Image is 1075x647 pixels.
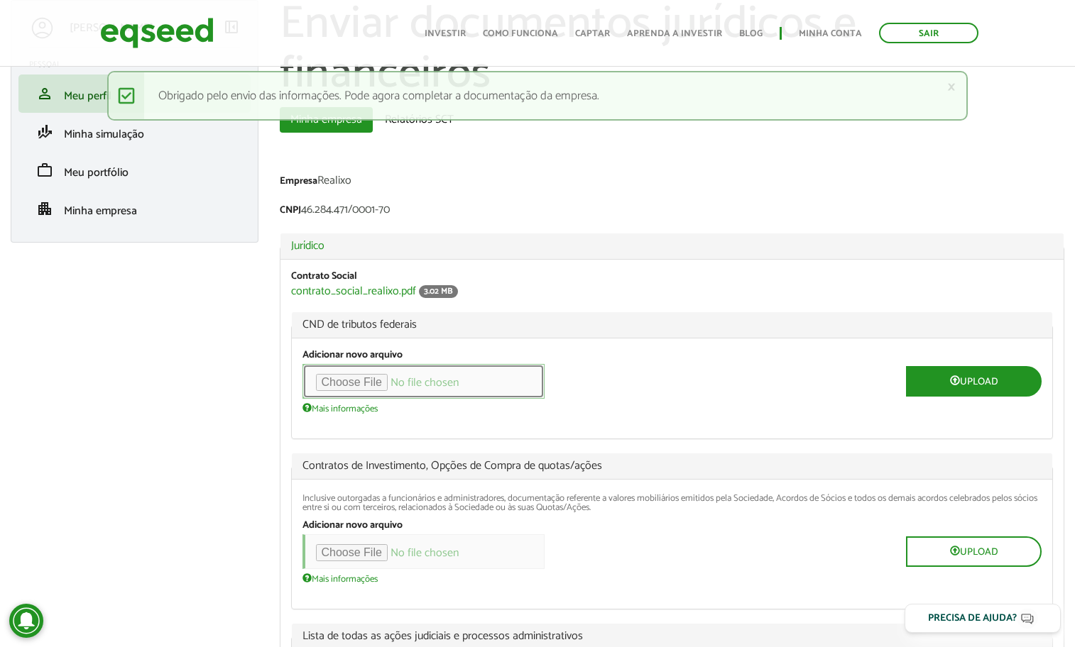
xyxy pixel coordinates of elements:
a: Como funciona [483,29,558,38]
span: Lista de todas as ações judiciais e processos administrativos [302,631,1042,642]
button: Upload [906,536,1042,567]
span: Contratos de Investimento, Opções de Compra de quotas/ações [302,460,1042,472]
span: work [36,162,53,179]
a: Blog [739,29,763,38]
a: Captar [575,29,610,38]
div: Realixo [280,175,1065,190]
span: Meu perfil [64,87,111,106]
span: 3.02 MB [419,285,458,298]
label: Empresa [280,177,317,187]
a: finance_modeMinha simulação [29,123,240,140]
span: finance_mode [36,123,53,140]
span: CND de tributos federais [302,319,1042,331]
label: Adicionar novo arquivo [302,350,403,360]
li: Meu perfil [18,74,251,113]
span: Minha empresa [64,201,137,221]
a: Sair [879,23,978,43]
div: Obrigado pelo envio das informações. Pode agora completar a documentação da empresa. [107,71,967,121]
a: Investir [425,29,466,38]
li: Meu portfólio [18,151,251,189]
li: Minha empresa [18,189,251,228]
span: person [36,85,53,102]
span: Minha simulação [64,125,144,144]
div: 46.284.471/0001-70 [280,204,1065,219]
a: personMeu perfil [29,85,240,102]
img: EqSeed [100,14,214,52]
a: Minha conta [799,29,862,38]
label: CNPJ [280,206,301,216]
span: apartment [36,200,53,217]
h2: Pessoal [29,60,251,69]
li: Minha simulação [18,113,251,151]
label: Contrato Social [291,272,357,282]
a: Mais informações [302,402,378,414]
a: Jurídico [291,240,1054,252]
a: Mais informações [302,573,378,584]
a: × [947,79,956,94]
a: Aprenda a investir [627,29,722,38]
label: Adicionar novo arquivo [302,521,403,531]
a: contrato_social_realixo.pdf [291,286,416,297]
a: apartmentMinha empresa [29,200,240,217]
button: Upload [906,366,1042,397]
span: Meu portfólio [64,163,129,182]
div: Inclusive outorgadas a funcionários e administradores, documentação referente a valores mobiliári... [302,494,1042,512]
a: workMeu portfólio [29,162,240,179]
